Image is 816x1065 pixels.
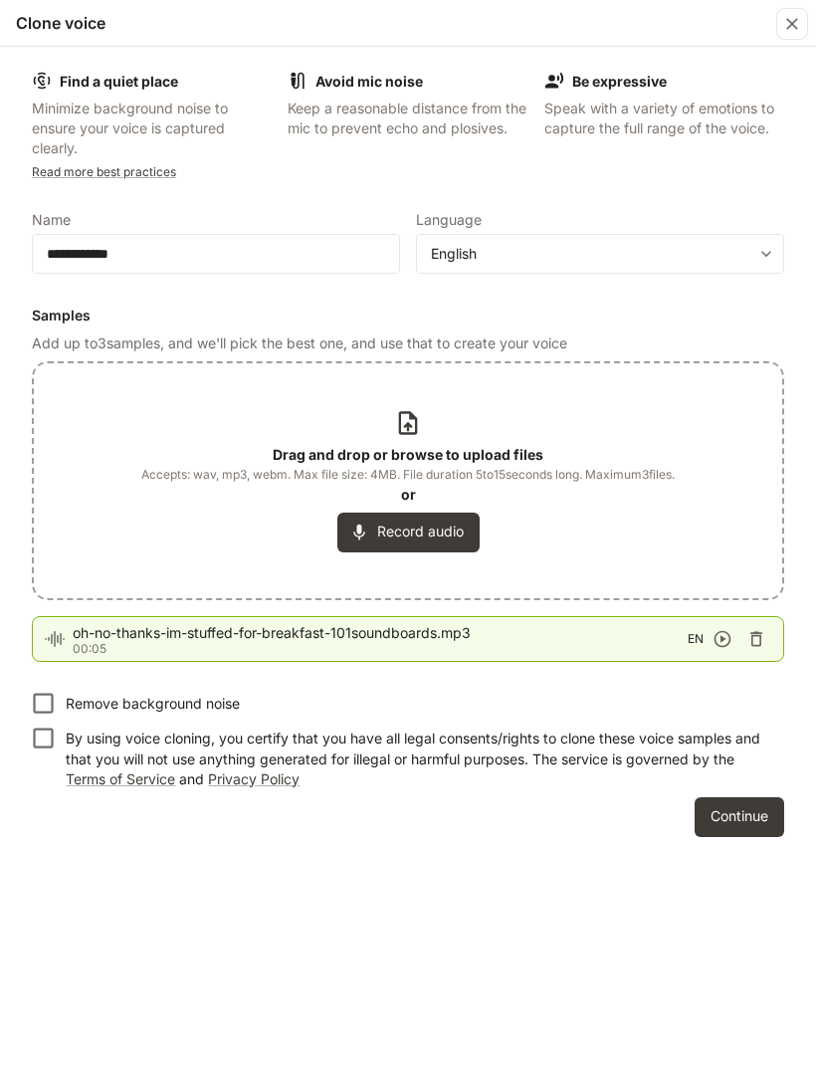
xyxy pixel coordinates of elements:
p: By using voice cloning, you certify that you have all legal consents/rights to clone these voice ... [66,729,768,788]
button: Record audio [337,513,480,552]
b: Avoid mic noise [315,73,423,90]
span: oh-no-thanks-im-stuffed-for-breakfast-101soundboards.mp3 [73,623,688,643]
span: Accepts: wav, mp3, webm. Max file size: 4MB. File duration 5 to 15 seconds long. Maximum 3 files. [141,465,675,485]
h5: Clone voice [16,12,105,34]
p: Name [32,213,71,227]
b: Drag and drop or browse to upload files [273,446,543,463]
p: Language [416,213,482,227]
a: Privacy Policy [208,770,300,787]
span: EN [688,629,704,649]
b: or [401,486,416,503]
p: Keep a reasonable distance from the mic to prevent echo and plosives. [288,99,527,138]
a: Terms of Service [66,770,175,787]
p: Minimize background noise to ensure your voice is captured clearly. [32,99,272,158]
p: Add up to 3 samples, and we'll pick the best one, and use that to create your voice [32,333,784,353]
div: English [431,244,751,264]
button: Continue [695,797,784,837]
b: Find a quiet place [60,73,178,90]
p: 00:05 [73,643,688,655]
h6: Samples [32,306,784,325]
a: Read more best practices [32,164,176,179]
b: Be expressive [572,73,667,90]
div: English [417,244,783,264]
p: Remove background noise [66,694,240,714]
p: Speak with a variety of emotions to capture the full range of the voice. [544,99,784,138]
